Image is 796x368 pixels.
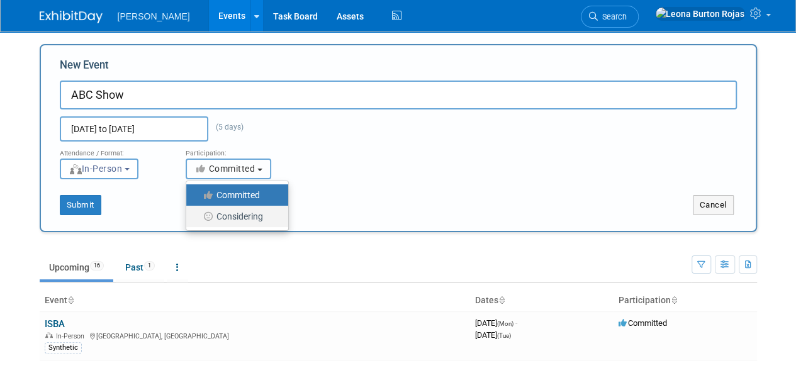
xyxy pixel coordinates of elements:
[671,295,677,305] a: Sort by Participation Type
[208,123,244,131] span: (5 days)
[40,11,103,23] img: ExhibitDay
[497,332,511,339] span: (Tue)
[40,255,113,279] a: Upcoming16
[60,195,101,215] button: Submit
[655,7,745,21] img: Leona Burton Rojas
[614,290,757,311] th: Participation
[45,318,65,330] a: ISBA
[118,11,190,21] span: [PERSON_NAME]
[470,290,614,311] th: Dates
[497,320,513,327] span: (Mon)
[116,255,164,279] a: Past1
[498,295,505,305] a: Sort by Start Date
[598,12,627,21] span: Search
[475,318,517,328] span: [DATE]
[475,330,511,340] span: [DATE]
[194,164,255,174] span: Committed
[60,142,167,158] div: Attendance / Format:
[45,332,53,338] img: In-Person Event
[186,159,271,179] button: Committed
[69,164,123,174] span: In-Person
[186,142,293,158] div: Participation:
[515,318,517,328] span: -
[90,261,104,270] span: 16
[67,295,74,305] a: Sort by Event Name
[144,261,155,270] span: 1
[619,318,667,328] span: Committed
[60,159,138,179] button: In-Person
[60,116,208,142] input: Start Date - End Date
[193,208,276,225] label: Considering
[581,6,639,28] a: Search
[693,195,734,215] button: Cancel
[45,330,465,340] div: [GEOGRAPHIC_DATA], [GEOGRAPHIC_DATA]
[56,332,88,340] span: In-Person
[40,290,470,311] th: Event
[60,81,737,109] input: Name of Trade Show / Conference
[60,58,109,77] label: New Event
[193,187,276,203] label: Committed
[45,342,82,354] div: Synthetic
